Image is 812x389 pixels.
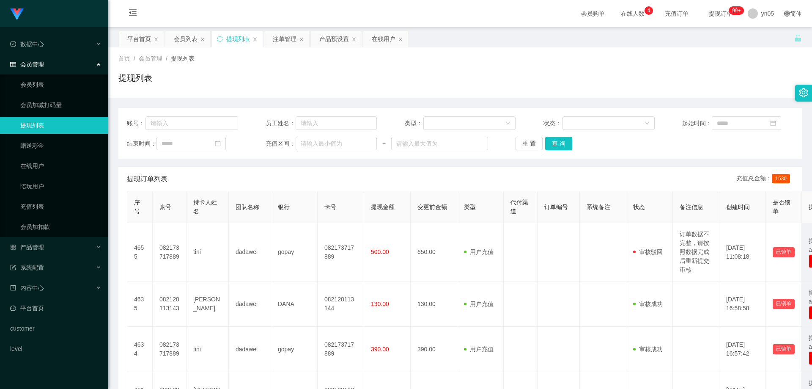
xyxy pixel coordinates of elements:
span: 状态： [543,119,562,128]
a: 会员列表 [20,76,101,93]
td: 082173717889 [318,223,364,281]
span: 持卡人姓名 [193,199,217,215]
span: 备注信息 [680,204,703,210]
i: 图标: close [351,37,357,42]
td: gopay [271,223,318,281]
i: 图标: form [10,265,16,270]
sup: 284 [729,6,744,15]
input: 请输入 [145,116,238,130]
span: ~ [377,139,391,148]
span: 创建时间 [726,204,750,210]
td: dadawei [229,281,271,327]
span: 充值区间： [266,139,295,148]
a: 会员加减打码量 [20,97,101,113]
span: 审核成功 [633,346,663,353]
td: 130.00 [411,281,457,327]
span: / [166,55,167,62]
a: 会员加扣款 [20,218,101,235]
td: [PERSON_NAME] [187,281,229,327]
td: gopay [271,327,318,372]
a: customer [10,320,101,337]
td: 4635 [127,281,153,327]
a: level [10,340,101,357]
a: 充值列表 [20,198,101,215]
h1: 提现列表 [118,72,152,84]
td: 082173717889 [153,327,187,372]
span: 会员管理 [10,61,44,68]
span: 首页 [118,55,130,62]
i: 图标: table [10,61,16,67]
span: 用户充值 [464,248,494,255]
span: 类型 [464,204,476,210]
i: 图标: setting [799,88,808,97]
td: tini [187,327,229,372]
span: 会员管理 [139,55,162,62]
span: 数据中心 [10,41,44,47]
td: [DATE] 16:57:42 [719,327,766,372]
i: 图标: close [252,37,258,42]
span: 结束时间： [127,139,156,148]
span: 类型： [405,119,424,128]
span: 内容中心 [10,284,44,291]
span: 500.00 [371,248,389,255]
span: 审核驳回 [633,248,663,255]
button: 已锁单 [773,299,795,309]
span: 银行 [278,204,290,210]
span: 订单编号 [544,204,568,210]
span: / [134,55,135,62]
span: 起始时间： [682,119,712,128]
i: 图标: appstore-o [10,244,16,250]
span: 130.00 [371,301,389,307]
span: 1530 [772,174,790,183]
i: 图标: menu-fold [118,0,147,28]
span: 提现订单列表 [127,174,167,184]
span: 提现列表 [171,55,195,62]
sup: 4 [645,6,653,15]
input: 请输入最小值为 [296,137,377,150]
a: 陪玩用户 [20,178,101,195]
div: 充值总金额： [736,174,793,184]
i: 图标: calendar [215,141,221,146]
td: DANA [271,281,318,327]
i: 图标: calendar [770,120,776,126]
td: tini [187,223,229,281]
span: 账号 [159,204,171,210]
div: 会员列表 [174,31,198,47]
td: 082128113144 [318,281,364,327]
span: 审核成功 [633,301,663,307]
p: 4 [647,6,650,15]
td: dadawei [229,223,271,281]
span: 团队名称 [236,204,259,210]
span: 系统配置 [10,264,44,271]
a: 图标: dashboard平台首页 [10,300,101,317]
td: 082128113143 [153,281,187,327]
a: 赠送彩金 [20,137,101,154]
a: 提现列表 [20,117,101,134]
i: 图标: profile [10,285,16,291]
span: 用户充值 [464,346,494,353]
span: 是否锁单 [773,199,790,215]
input: 请输入最大值为 [391,137,488,150]
i: 图标: down [505,121,510,127]
img: logo.9652507e.png [10,8,24,20]
i: 图标: sync [217,36,223,42]
td: [DATE] 11:08:18 [719,223,766,281]
button: 已锁单 [773,247,795,257]
button: 查 询 [545,137,572,150]
div: 在线用户 [372,31,395,47]
i: 图标: close [200,37,205,42]
td: 650.00 [411,223,457,281]
i: 图标: unlock [794,34,802,42]
span: 用户充值 [464,301,494,307]
i: 图标: close [154,37,159,42]
td: [DATE] 16:58:58 [719,281,766,327]
span: 系统备注 [587,204,610,210]
span: 390.00 [371,346,389,353]
div: 注单管理 [273,31,296,47]
td: 390.00 [411,327,457,372]
i: 图标: down [645,121,650,127]
span: 状态 [633,204,645,210]
span: 提现金额 [371,204,395,210]
span: 变更前金额 [417,204,447,210]
td: 082173717889 [153,223,187,281]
